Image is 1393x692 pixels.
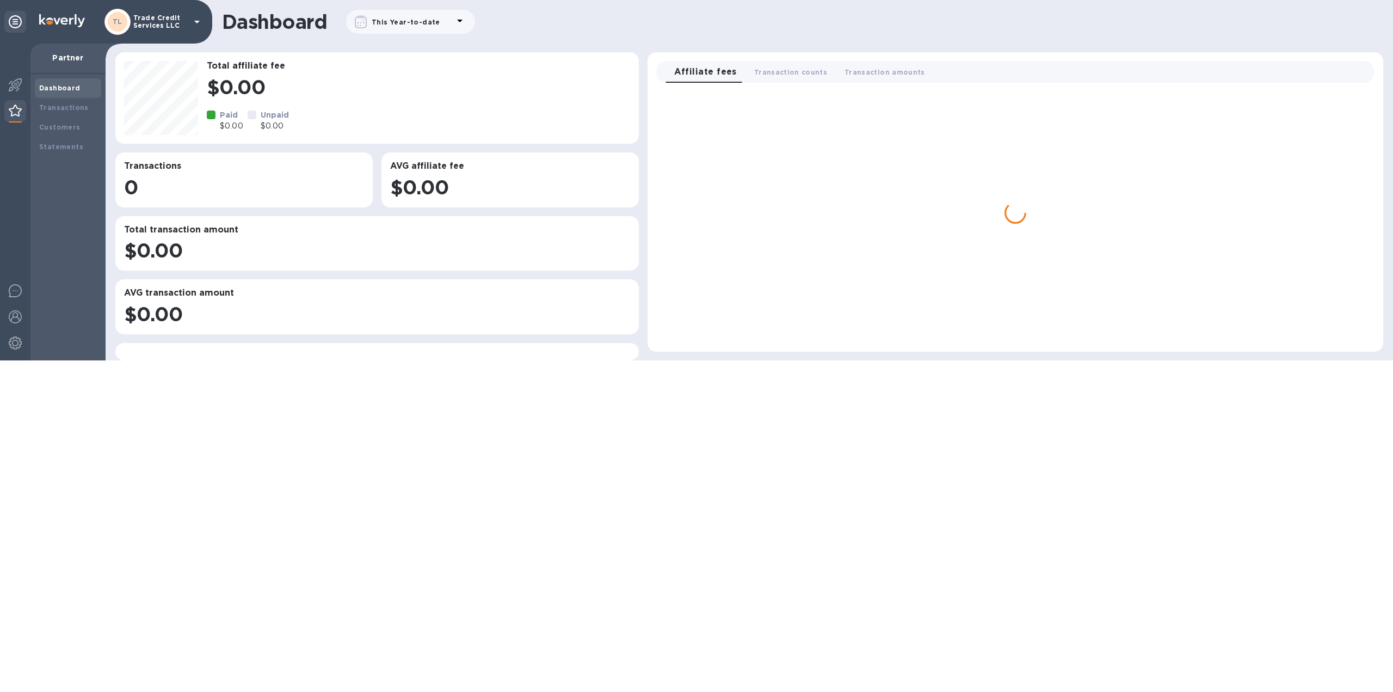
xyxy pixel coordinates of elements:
p: Partner [39,52,97,63]
p: $0.00 [261,120,289,132]
h3: AVG transaction amount [124,288,630,298]
h3: AVG affiliate fee [390,161,630,172]
span: Transaction counts [754,66,827,78]
p: $0.00 [220,120,243,132]
span: Transaction amounts [845,66,925,78]
b: Dashboard [39,84,81,92]
p: Unpaid [261,109,289,120]
span: Affiliate fees [674,64,737,79]
h1: $0.00 [124,239,630,262]
h3: Total transaction amount [124,225,630,235]
h3: Transactions [124,161,364,172]
b: This Year-to-date [372,18,440,26]
h1: $0.00 [124,303,630,326]
p: Paid [220,109,243,120]
div: Unpin categories [4,11,26,33]
h1: $0.00 [207,76,630,99]
h3: Total affiliate fee [207,61,630,71]
p: Trade Credit Services LLC [133,14,188,29]
img: Logo [39,14,85,27]
h1: $0.00 [390,176,630,199]
b: Customers [39,123,81,131]
h1: Dashboard [222,10,327,33]
b: TL [113,17,122,26]
b: Statements [39,143,83,151]
h1: 0 [124,176,364,199]
img: Partner [9,105,22,117]
b: Transactions [39,103,89,112]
